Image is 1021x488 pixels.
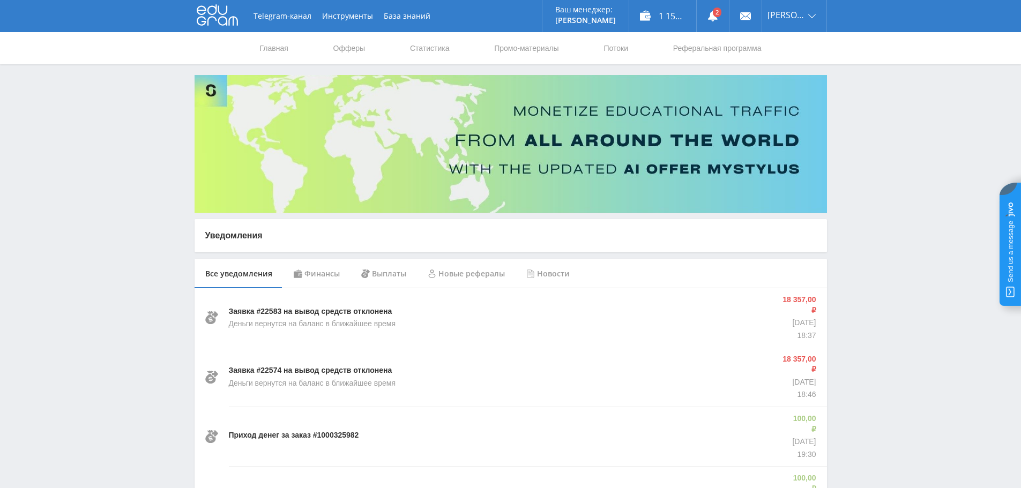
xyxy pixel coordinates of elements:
p: [DATE] [781,318,816,328]
p: Деньги вернутся на баланс в ближайшее время [229,319,396,329]
a: Офферы [332,32,367,64]
p: 18:37 [781,331,816,341]
div: Новые рефералы [417,259,516,289]
a: Главная [259,32,289,64]
div: Выплаты [351,259,417,289]
p: Заявка #22583 на вывод средств отклонена [229,306,392,317]
img: Banner [195,75,827,213]
p: 18:46 [781,389,816,400]
a: Реферальная программа [672,32,763,64]
p: Ваш менеджер: [555,5,616,14]
p: 19:30 [790,449,816,460]
p: [DATE] [790,437,816,447]
a: Промо-материалы [493,32,560,64]
p: Заявка #22574 на вывод средств отклонена [229,365,392,376]
span: [PERSON_NAME] [767,11,805,19]
p: [DATE] [781,377,816,388]
p: Уведомления [205,230,816,242]
p: 18 357,00 ₽ [781,295,816,316]
a: Статистика [409,32,451,64]
p: Приход денег за заказ #1000325982 [229,430,359,441]
a: Потоки [602,32,629,64]
p: [PERSON_NAME] [555,16,616,25]
div: Финансы [283,259,351,289]
div: Новости [516,259,580,289]
p: 18 357,00 ₽ [781,354,816,375]
div: Все уведомления [195,259,283,289]
p: Деньги вернутся на баланс в ближайшее время [229,378,396,389]
p: 100,00 ₽ [790,414,816,434]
